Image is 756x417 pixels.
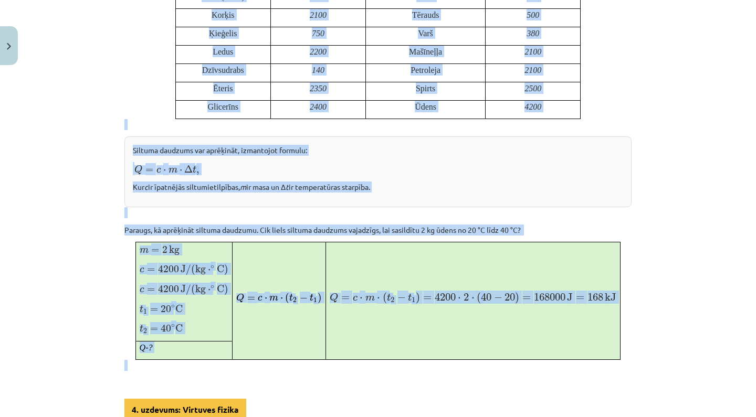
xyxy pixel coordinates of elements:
span: m [269,296,278,301]
span: / [186,284,191,295]
: ? [148,343,152,352]
: 380 [527,29,539,38]
: 750 [312,29,324,38]
: 2100 [310,10,327,19]
span: t [193,166,196,173]
span: , [196,169,199,175]
span: 20 [505,293,515,301]
span: t [140,305,143,313]
span: − [397,294,406,302]
span: Ēteris [213,84,233,93]
span: Petroleja [411,66,440,74]
span: ⋅ [265,297,267,301]
span: C [175,324,183,332]
span: Q [134,165,143,175]
span: c [156,168,161,173]
span: t [310,294,313,301]
span: C [175,305,183,313]
span: − [494,294,502,302]
span: ⋅ [280,297,283,301]
span: Δ [184,165,193,173]
span: ∘ [171,305,175,308]
span: Ledus [213,47,233,56]
span: 168 [587,293,603,301]
em: t [286,182,289,191]
p: Siltuma daudzums var aprēķināt, izmantojot formulu: [133,145,623,156]
span: Spirts [416,84,435,93]
span: c [140,268,144,273]
span: 2 [162,246,167,253]
span: 2 [293,297,297,303]
span: ⋅ [208,289,211,292]
: 2400 [310,102,327,111]
span: c [140,287,144,293]
span: kg [195,285,206,295]
span: 20 [161,305,171,313]
span: Q [236,293,244,303]
span: Mašīneļļa [409,47,442,56]
span: kg [195,265,206,275]
: 2500 [524,84,541,93]
span: Korķis [212,10,235,19]
span: kJ [605,293,616,301]
span: ∘ [211,285,214,288]
span: Varš [418,29,433,38]
span: ) [416,292,420,304]
span: t [408,294,412,301]
: 500 [527,10,539,19]
: 2200 [310,47,327,56]
span: = [145,168,153,173]
span: ∘ [211,265,214,269]
span: ) [318,293,322,303]
span: J [567,293,573,301]
span: = [423,296,432,301]
span: ⋅ [208,269,211,272]
span: ( [383,292,387,304]
em: c [144,182,148,191]
span: ⋅ [471,297,475,301]
span: kg [169,245,180,255]
span: t [387,294,391,301]
span: J [181,285,186,293]
span: 40 [161,324,171,332]
span: = [147,268,155,272]
: 4200 [524,102,541,111]
span: 2 [143,328,147,334]
span: Q [330,293,338,303]
span: / [186,264,191,275]
span: m [365,295,375,301]
span: 2 [464,293,469,301]
span: ⋅ [163,169,166,173]
span: ⋅ [458,297,461,301]
span: t [140,325,143,332]
span: c [353,295,358,301]
span: 4200 [158,285,179,293]
: 140 [312,66,324,74]
span: 40 [481,293,491,301]
span: Ķieģelis [209,29,237,38]
span: m [140,248,149,253]
span: ) [224,264,228,275]
: - [145,343,148,352]
span: ⋅ [360,297,363,301]
span: Tērauds [412,10,439,19]
span: ⋅ [180,169,182,173]
span: = [151,249,159,253]
span: 4200 [435,293,456,301]
span: c [258,296,262,301]
span: m [169,168,177,173]
strong: 4. uzdevums: Virtuves fizika [132,404,239,415]
: 2100 [524,66,541,74]
span: Glicerīns [207,102,238,111]
span: ( [477,292,481,304]
span: J [181,265,186,273]
span: C [217,285,224,293]
span: = [150,327,158,332]
span: 1 [313,297,317,303]
span: ∘ [171,324,175,327]
span: = [522,296,531,301]
span: 4200 [158,265,179,273]
span: ⋅ [377,297,380,301]
p: Kur ir īpatnējās siltumietilpības, ir masa un Δ ir temperatūras starpība. [133,181,623,193]
: 2100 [524,47,541,56]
